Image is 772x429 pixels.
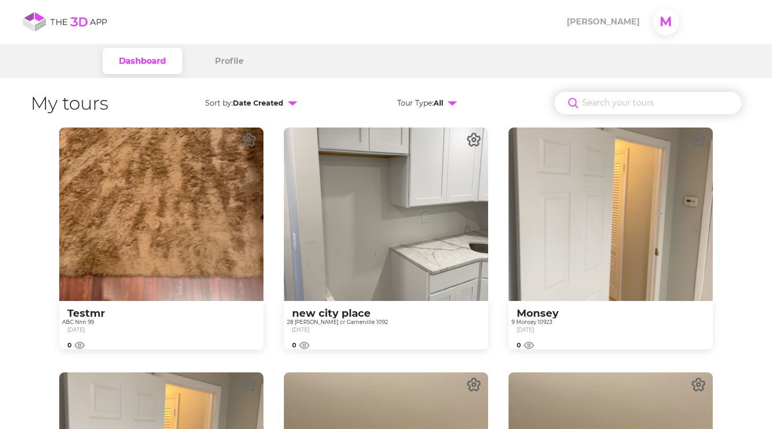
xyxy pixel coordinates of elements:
h3: new city place [292,308,406,318]
img: eye [690,376,707,393]
address: 9 Monsey 10923 [512,318,631,326]
p: [DATE] [292,326,485,334]
button: Tour Type:All [394,93,461,113]
span: 0 [67,339,260,351]
img: eye [466,376,482,393]
address: 28 [PERSON_NAME] cr Garnerville 1092 [287,318,406,326]
input: Search your tours [575,92,731,114]
b: Date Created [233,97,283,109]
h3: Monsey [517,308,631,318]
div: Dashboard [119,55,166,67]
span: [PERSON_NAME] [567,15,640,28]
h1: My tours [31,89,108,118]
img: eye [241,376,257,393]
b: All [433,98,443,108]
span: 0 [292,339,485,351]
h3: Testmr [67,308,181,318]
p: [DATE] [67,326,260,334]
span: M [660,12,672,32]
span: 0 [517,339,710,351]
p: [DATE] [517,326,710,334]
img: eye [241,132,257,148]
button: Sort by:Date Created [202,93,301,113]
div: Profile [215,55,244,67]
address: ABC Nnn 99 [62,318,181,326]
button: [PERSON_NAME]M [564,8,682,36]
img: eye [690,132,707,148]
span: Tour Type: [397,97,443,109]
img: eye [466,132,482,148]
